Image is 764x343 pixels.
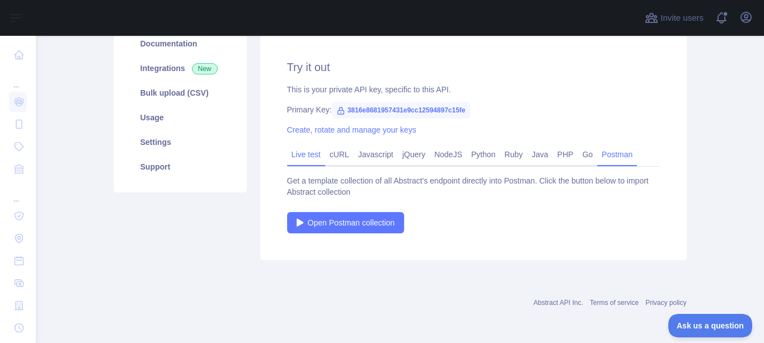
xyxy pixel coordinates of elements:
[127,31,233,56] a: Documentation
[500,145,527,163] a: Ruby
[643,9,706,27] button: Invite users
[287,125,416,134] a: Create, rotate and manage your keys
[332,102,470,119] span: 3816e8681957431e9cc12594897c15fe
[287,212,405,233] a: Open Postman collection
[590,299,639,307] a: Terms of service
[354,145,398,163] a: Javascript
[127,154,233,179] a: Support
[127,81,233,105] a: Bulk upload (CSV)
[660,12,704,25] span: Invite users
[398,145,430,163] a: jQuery
[308,217,395,228] span: Open Postman collection
[287,145,325,163] a: Live test
[127,56,233,81] a: Integrations New
[287,175,660,198] div: Get a template collection of all Abstract's endpoint directly into Postman. Click the button belo...
[645,299,686,307] a: Privacy policy
[597,145,637,163] a: Postman
[668,314,753,337] iframe: Toggle Customer Support
[578,145,597,163] a: Go
[9,67,27,90] div: ...
[527,145,553,163] a: Java
[192,63,218,74] span: New
[287,59,660,75] h2: Try it out
[553,145,578,163] a: PHP
[430,145,467,163] a: NodeJS
[467,145,500,163] a: Python
[127,105,233,130] a: Usage
[533,299,583,307] a: Abstract API Inc.
[127,130,233,154] a: Settings
[287,84,660,95] div: This is your private API key, specific to this API.
[325,145,354,163] a: cURL
[287,104,660,115] div: Primary Key:
[9,181,27,204] div: ...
